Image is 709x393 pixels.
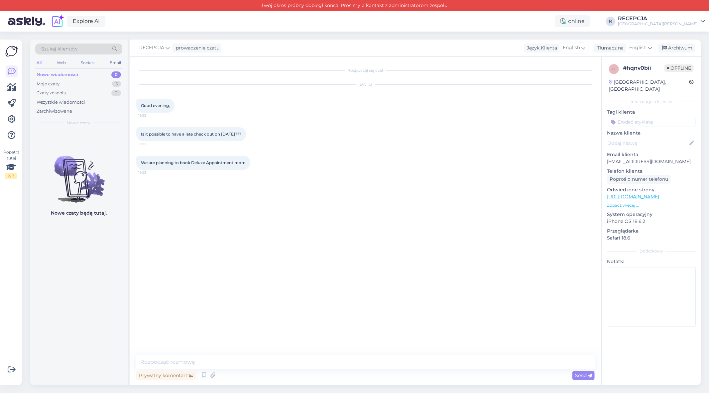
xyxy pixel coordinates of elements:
div: prowadzenie czatu [173,45,219,51]
div: Poproś o numer telefonu [607,175,671,184]
div: Zarchiwizowane [37,108,72,115]
p: Tagi klienta [607,109,696,116]
span: We are planning to book Deluxe Appointment room [141,160,246,165]
div: Nowe wiadomości [37,71,78,78]
p: Przeglądarka [607,228,696,235]
div: Rozpoczął się czat [136,67,595,73]
div: 0 [111,90,121,96]
div: Web [56,58,67,67]
p: Notatki [607,258,696,265]
img: No chats [30,144,128,204]
div: Czaty zespołu [37,90,66,96]
span: RECEPCJA [139,44,164,51]
input: Dodać etykietę [607,117,696,127]
span: 19:23 [138,170,163,175]
p: Email klienta [607,151,696,158]
p: Telefon klienta [607,168,696,175]
div: # hqnv0bii [623,64,664,72]
span: Good evening, [141,103,170,108]
div: Dodatkowy [607,248,696,254]
div: Język Klienta [524,45,557,51]
span: Offline [664,64,694,72]
span: Send [575,372,592,378]
span: English [629,44,647,51]
div: Archiwum [658,44,695,52]
span: Nowe czaty [67,120,91,126]
div: [DATE] [136,81,595,87]
input: Dodaj nazwę [607,140,688,147]
div: 0 [111,71,121,78]
p: Odwiedzone strony [607,186,696,193]
img: Askly Logo [5,45,18,57]
div: Socials [79,58,96,67]
p: System operacyjny [607,211,696,218]
span: Is it possible to have a late check out on [DATE]??? [141,132,241,137]
div: Wszystkie wiadomości [37,99,85,106]
span: Szukaj klientów [41,46,77,52]
div: Moje czaty [37,81,59,87]
p: Nowe czaty będą tutaj. [51,210,107,217]
img: explore-ai [51,14,64,28]
span: 19:22 [138,142,163,147]
span: h [612,66,616,71]
a: RECEPCJA[GEOGRAPHIC_DATA][PERSON_NAME] [618,16,705,27]
p: iPhone OS 18.6.2 [607,218,696,225]
div: 5 [112,81,121,87]
a: [URL][DOMAIN_NAME] [607,194,659,200]
div: Popatrz tutaj [5,149,17,179]
div: [GEOGRAPHIC_DATA][PERSON_NAME] [618,21,698,27]
p: [EMAIL_ADDRESS][DOMAIN_NAME] [607,158,696,165]
div: 2 / 3 [5,173,17,179]
a: Explore AI [67,16,105,27]
p: Zobacz więcej ... [607,202,696,208]
div: R [606,17,615,26]
div: Tłumacz na [594,45,624,51]
p: Nazwa klienta [607,130,696,137]
div: [GEOGRAPHIC_DATA], [GEOGRAPHIC_DATA] [609,79,689,93]
span: 19:22 [138,113,163,118]
p: Safari 18.6 [607,235,696,242]
div: online [555,15,590,27]
div: Prywatny komentarz [136,371,196,380]
div: All [35,58,43,67]
div: Email [108,58,122,67]
span: English [563,44,580,51]
div: Informacje o kliencie [607,99,696,105]
div: RECEPCJA [618,16,698,21]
